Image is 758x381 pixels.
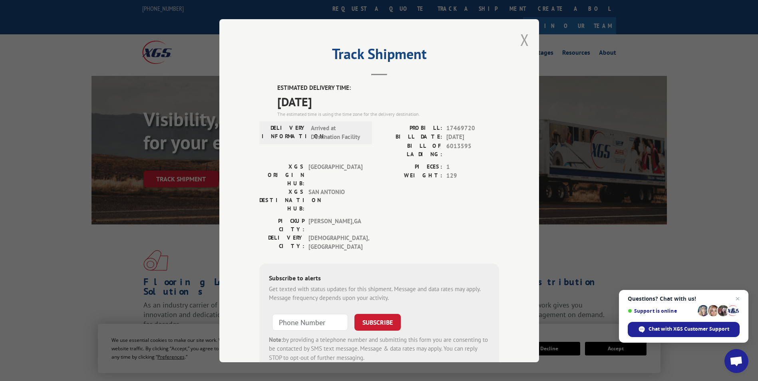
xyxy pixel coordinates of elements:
[277,83,499,93] label: ESTIMATED DELIVERY TIME:
[259,187,304,212] label: XGS DESTINATION HUB:
[308,187,362,212] span: SAN ANTONIO
[446,141,499,158] span: 6013595
[308,162,362,187] span: [GEOGRAPHIC_DATA]
[446,171,499,181] span: 129
[724,349,748,373] div: Open chat
[259,48,499,63] h2: Track Shipment
[308,216,362,233] span: [PERSON_NAME] , GA
[269,335,283,343] strong: Note:
[379,133,442,142] label: BILL DATE:
[628,322,740,337] div: Chat with XGS Customer Support
[269,284,489,302] div: Get texted with status updates for this shipment. Message and data rates may apply. Message frequ...
[272,314,348,330] input: Phone Number
[354,314,401,330] button: SUBSCRIBE
[446,133,499,142] span: [DATE]
[308,233,362,251] span: [DEMOGRAPHIC_DATA] , [GEOGRAPHIC_DATA]
[628,296,740,302] span: Questions? Chat with us!
[649,325,729,333] span: Chat with XGS Customer Support
[733,294,742,304] span: Close chat
[446,123,499,133] span: 17469720
[379,141,442,158] label: BILL OF LADING:
[446,162,499,171] span: 1
[277,110,499,117] div: The estimated time is using the time zone for the delivery destination.
[269,335,489,362] div: by providing a telephone number and submitting this form you are consenting to be contacted by SM...
[311,123,365,141] span: Arrived at Destination Facility
[259,162,304,187] label: XGS ORIGIN HUB:
[520,29,529,50] button: Close modal
[379,123,442,133] label: PROBILL:
[259,233,304,251] label: DELIVERY CITY:
[379,171,442,181] label: WEIGHT:
[259,216,304,233] label: PICKUP CITY:
[262,123,307,141] label: DELIVERY INFORMATION:
[628,308,695,314] span: Support is online
[269,273,489,284] div: Subscribe to alerts
[379,162,442,171] label: PIECES:
[277,92,499,110] span: [DATE]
